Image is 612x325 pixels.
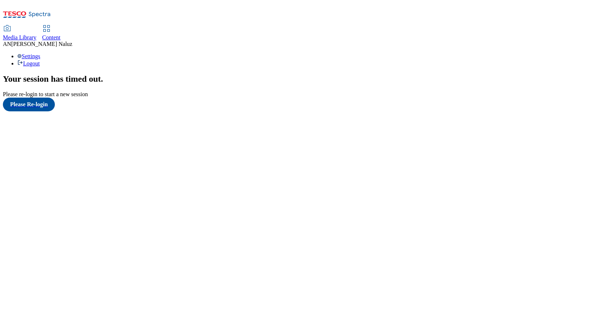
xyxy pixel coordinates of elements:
[17,53,40,59] a: Settings
[3,34,36,40] span: Media Library
[11,41,72,47] span: [PERSON_NAME] Naluz
[17,60,40,67] a: Logout
[42,26,61,41] a: Content
[3,91,609,98] div: Please re-login to start a new session
[3,41,11,47] span: AN
[3,26,36,41] a: Media Library
[101,74,103,84] span: .
[3,98,55,111] button: Please Re-login
[42,34,61,40] span: Content
[3,98,609,111] a: Please Re-login
[3,74,609,84] h2: Your session has timed out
